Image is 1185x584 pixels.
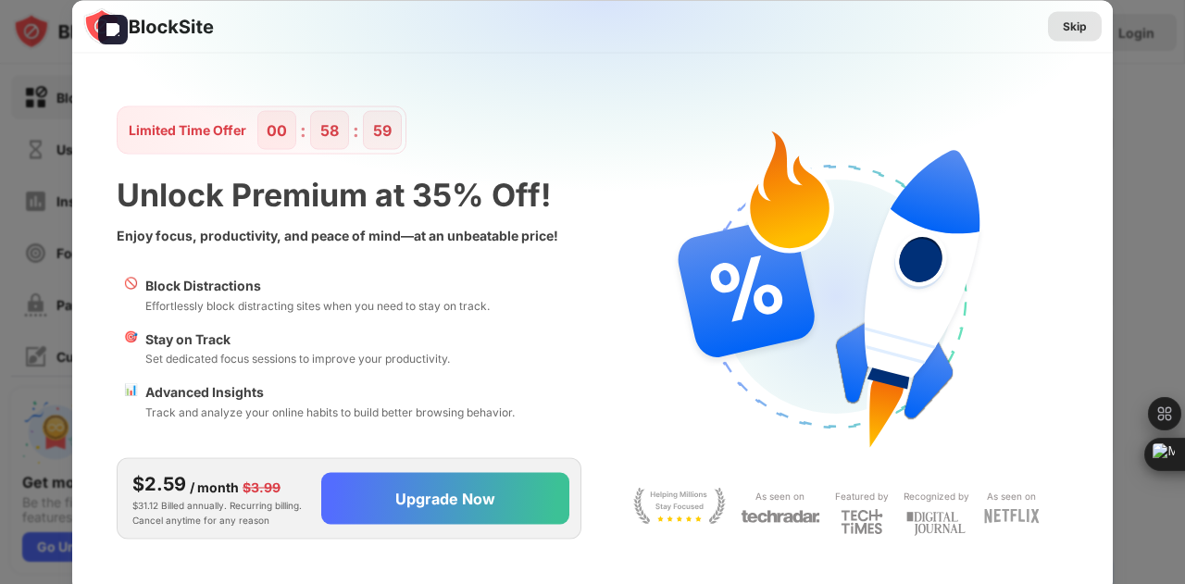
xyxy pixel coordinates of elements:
img: light-digital-journal.svg [906,509,966,540]
div: Skip [1063,17,1087,35]
div: Upgrade Now [395,490,495,508]
div: Advanced Insights [145,382,515,403]
div: As seen on [755,487,805,504]
div: $3.99 [243,477,281,497]
div: Featured by [835,487,889,504]
div: Track and analyze your online habits to build better browsing behavior. [145,403,515,420]
img: light-stay-focus.svg [633,487,726,524]
div: 📊 [124,382,138,421]
img: light-techradar.svg [741,509,820,525]
img: light-netflix.svg [984,509,1040,524]
img: light-techtimes.svg [841,509,883,535]
div: $2.59 [132,470,186,498]
div: $31.12 Billed annually. Recurring billing. Cancel anytime for any reason [132,470,306,528]
div: / month [190,477,239,497]
div: Recognized by [904,487,969,504]
div: As seen on [987,487,1036,504]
